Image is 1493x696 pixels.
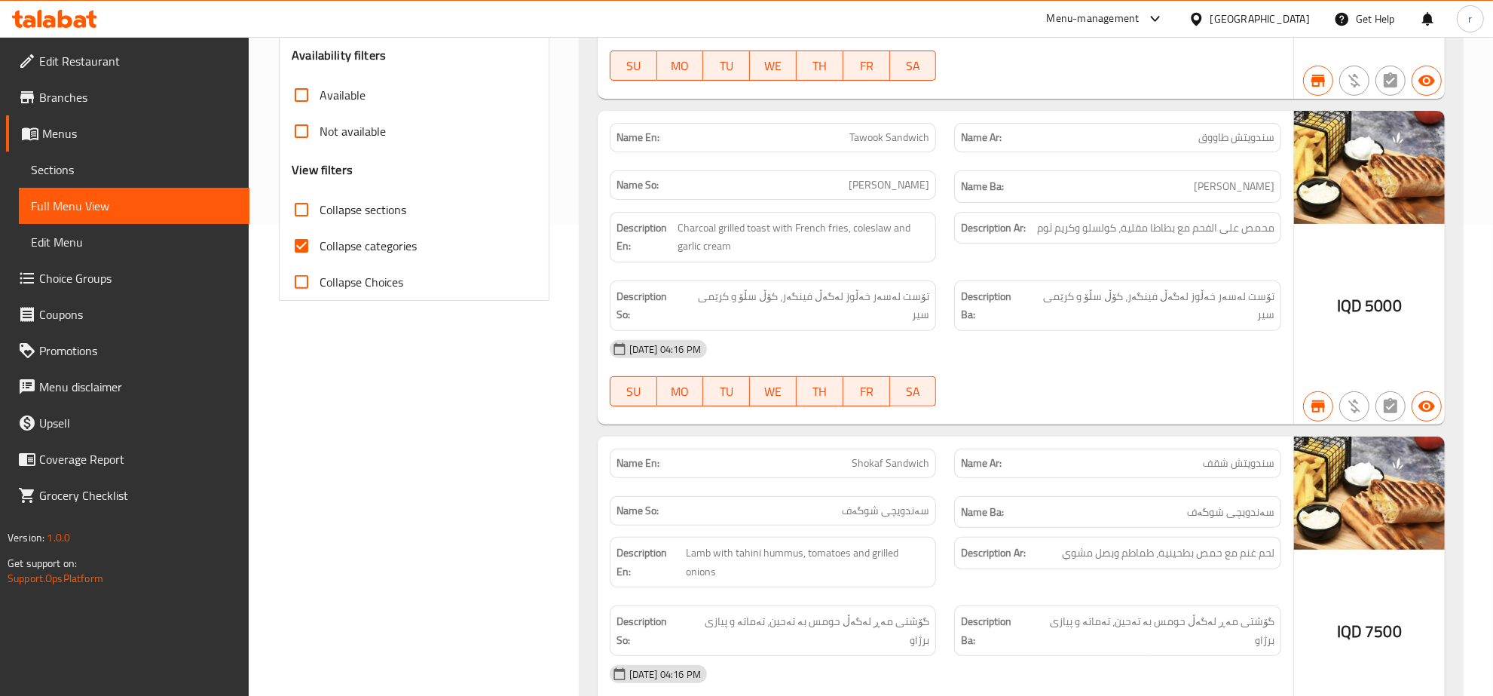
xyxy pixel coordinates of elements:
strong: Description Ba: [961,287,1026,324]
span: WE [756,55,791,77]
span: Choice Groups [39,269,237,287]
span: Promotions [39,342,237,360]
strong: Name En: [616,455,659,471]
span: Coverage Report [39,450,237,468]
h3: View filters [292,161,353,179]
button: TU [703,376,750,406]
strong: Description Ar: [961,544,1026,563]
strong: Description En: [616,544,683,581]
img: tawook_sandwich6388769118638877249926664699.jpg [1294,437,1445,550]
span: Grocery Checklist [39,486,237,504]
a: Full Menu View [19,188,249,224]
button: Available [1412,66,1442,96]
span: Not available [320,122,386,140]
span: SA [896,55,931,77]
button: Available [1412,391,1442,422]
strong: Name So: [616,177,659,193]
span: TU [709,55,744,77]
strong: Name Ar: [961,455,1002,471]
button: TH [797,51,843,81]
span: SU [616,381,651,403]
span: تۆست لەسەر خەڵوز لەگەڵ فینگەر، کۆڵ سڵۆ و کرێمی سیر [1029,287,1274,324]
span: MO [663,381,698,403]
span: [PERSON_NAME] [1194,177,1274,196]
span: Shokaf Sandwich [852,455,929,471]
span: Collapse Choices [320,273,403,291]
button: SA [890,51,937,81]
button: TH [797,376,843,406]
span: Collapse sections [320,201,406,219]
span: IQD [1337,617,1362,646]
span: محمص على الفحم مع بطاطا مقلية، كولسلو وكريم ثوم [1037,219,1274,238]
button: MO [657,376,704,406]
span: [DATE] 04:16 PM [623,667,707,682]
span: [DATE] 04:16 PM [623,342,707,357]
a: Edit Menu [19,224,249,260]
strong: Description Ar: [961,219,1026,238]
span: Version: [8,528,44,547]
span: تۆست لەسەر خەڵوز لەگەڵ فینگەر، کۆڵ سڵۆ و کرێمی سیر [684,287,930,324]
div: Menu-management [1047,10,1140,28]
span: Sections [31,161,237,179]
span: TU [709,381,744,403]
h3: Availability filters [292,47,386,64]
button: Purchased item [1339,391,1369,422]
button: Branch specific item [1303,66,1333,96]
span: Menus [42,124,237,143]
span: سندويتش شقف [1203,455,1274,471]
strong: Description En: [616,219,675,256]
span: Coupons [39,305,237,323]
a: Coupons [6,296,249,333]
span: Lamb with tahini hummus, tomatoes and grilled onions [686,544,929,581]
span: SA [896,381,931,403]
span: Collapse categories [320,237,417,255]
button: SA [890,376,937,406]
strong: Description Ba: [961,612,1027,649]
span: TH [803,381,837,403]
span: Tawook Sandwich [849,130,929,146]
span: لحم غنم مع حمص بطحينية، طماطم وبصل مشوي [1062,544,1274,563]
a: Edit Restaurant [6,43,249,79]
button: FR [843,376,890,406]
span: سەندویچی شوگەف [842,503,929,519]
a: Grocery Checklist [6,477,249,514]
button: WE [750,376,797,406]
span: 5000 [1365,291,1402,320]
span: گۆشتی مەڕ لەگەڵ حومس بە تەحین، تەماتە و پیازی برژاو [685,612,929,649]
span: Edit Menu [31,233,237,251]
strong: Name Ba: [961,177,1004,196]
button: FR [843,51,890,81]
span: WE [756,381,791,403]
a: Coverage Report [6,441,249,477]
button: Not has choices [1375,391,1406,422]
button: SU [610,51,657,81]
a: Sections [19,152,249,188]
span: Full Menu View [31,197,237,215]
button: Not has choices [1375,66,1406,96]
a: Menus [6,115,249,152]
strong: Name En: [616,130,659,146]
a: Choice Groups [6,260,249,296]
span: Branches [39,88,237,106]
button: Branch specific item [1303,391,1333,422]
strong: Name Ba: [961,503,1004,522]
img: tawook_sandwich638876911834984477.jpg [1294,111,1445,224]
span: MO [663,55,698,77]
strong: Description So: [616,287,681,324]
button: MO [657,51,704,81]
span: 1.0.0 [47,528,70,547]
span: FR [849,381,884,403]
span: Charcoal grilled toast with French fries, coleslaw and garlic cream [678,219,929,256]
a: Support.OpsPlatform [8,569,103,588]
button: WE [750,51,797,81]
span: گۆشتی مەڕ لەگەڵ حومس بە تەحین، تەماتە و پیازی برژاو [1030,612,1274,649]
span: SU [616,55,651,77]
strong: Name So: [616,503,659,519]
span: FR [849,55,884,77]
a: Upsell [6,405,249,441]
a: Branches [6,79,249,115]
span: r [1468,11,1472,27]
button: SU [610,376,657,406]
span: 7500 [1365,617,1402,646]
button: Purchased item [1339,66,1369,96]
